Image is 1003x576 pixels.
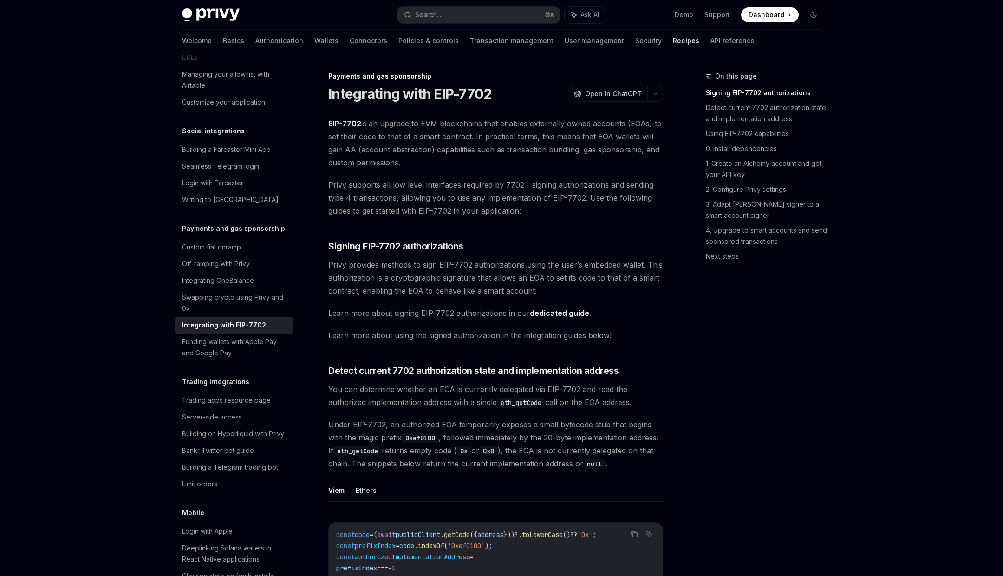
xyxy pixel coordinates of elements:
div: Building a Telegram trading bot [182,462,278,473]
a: Building a Farcaster Mini App [175,141,293,158]
a: Funding wallets with Apple Pay and Google Pay [175,334,293,361]
div: Integrating with EIP-7702 [182,320,266,331]
div: Funding wallets with Apple Pay and Google Pay [182,336,288,359]
a: Wallets [314,30,339,52]
a: Welcome [182,30,212,52]
span: code [355,530,370,539]
div: Login with Apple [182,526,233,537]
div: Login with Farcaster [182,177,243,189]
div: Building a Farcaster Mini App [182,144,271,155]
span: toLowerCase [522,530,563,539]
span: ⌘ K [545,11,554,19]
div: Integrating OneBalance [182,275,254,286]
div: Deeplinking Solana wallets in React Native applications [182,543,288,565]
h5: Trading integrations [182,376,249,387]
code: eth_getCode [333,446,382,456]
a: Policies & controls [398,30,459,52]
a: Security [635,30,662,52]
span: Privy supports all low level interfaces required by 7702 - signing authorizations and sending typ... [328,178,663,217]
a: Limit orders [175,476,293,492]
code: 0xef0100 [402,433,439,443]
a: Integrating OneBalance [175,272,293,289]
a: Dashboard [741,7,799,22]
span: publicClient [396,530,440,539]
span: . [414,542,418,550]
a: Writing to [GEOGRAPHIC_DATA] [175,191,293,208]
code: null [583,459,606,469]
span: indexOf [418,542,444,550]
span: You can determine whether an EOA is currently delegated via EIP-7702 and read the authorized impl... [328,383,663,409]
span: Open in ChatGPT [585,89,642,98]
div: Bankr Twitter bot guide [182,445,254,456]
div: Writing to [GEOGRAPHIC_DATA] [182,194,279,205]
span: . [440,530,444,539]
a: Support [704,10,730,20]
a: 3. Adapt [PERSON_NAME] signer to a smart account signer [706,197,828,223]
a: Recipes [673,30,699,52]
a: Transaction management [470,30,554,52]
div: Customize your application [182,97,265,108]
h5: Social integrations [182,125,245,137]
a: Detect current 7702 authorization state and implementation address [706,100,828,126]
span: const [336,530,355,539]
a: Connectors [350,30,387,52]
span: Dashboard [749,10,784,20]
span: On this page [715,71,757,82]
div: Trading apps resource page [182,395,271,406]
a: Deeplinking Solana wallets in React Native applications [175,540,293,568]
a: Trading apps resource page [175,392,293,409]
span: ); [485,542,492,550]
span: Learn more about signing EIP-7702 authorizations in our . [328,307,663,320]
span: '0xef0100' [448,542,485,550]
a: Integrating with EIP-7702 [175,317,293,334]
span: ( [444,542,448,550]
div: Building on Hyperliquid with Privy [182,428,284,439]
a: Swapping crypto using Privy and 0x [175,289,293,317]
div: Swapping crypto using Privy and 0x [182,292,288,314]
a: Bankr Twitter bot guide [175,442,293,459]
span: = [396,542,399,550]
a: Custom fiat onramp [175,239,293,255]
a: Managing your allow list with Airtable [175,66,293,94]
code: 0x0 [479,446,498,456]
a: Login with Apple [175,523,293,540]
code: 0x [456,446,471,456]
button: Toggle dark mode [806,7,821,22]
span: = [470,553,474,561]
span: ( [373,530,377,539]
a: Demo [675,10,693,20]
div: Server-side access [182,412,242,423]
span: ({ [470,530,477,539]
div: Custom fiat onramp [182,242,241,253]
a: Signing EIP-7702 authorizations [706,85,828,100]
span: is an upgrade to EVM blockchains that enables externally owned accounts (EOAs) to set their code ... [328,117,663,169]
div: Seamless Telegram login [182,161,259,172]
a: Server-side access [175,409,293,425]
span: code [399,542,414,550]
div: Off-ramping with Privy [182,258,250,269]
h5: Mobile [182,507,204,518]
a: Next steps [706,249,828,264]
div: Limit orders [182,478,217,490]
span: prefixIndex [355,542,396,550]
span: authorizedImplementationAddress [355,553,470,561]
a: Customize your application [175,94,293,111]
div: Payments and gas sponsorship [328,72,663,81]
a: API reference [710,30,755,52]
span: () [563,530,570,539]
span: 1 [392,564,396,572]
span: Detect current 7702 authorization state and implementation address [328,364,619,377]
button: Ask AI [565,7,606,23]
a: Seamless Telegram login [175,158,293,175]
span: Signing EIP-7702 authorizations [328,240,463,253]
a: Authentication [255,30,303,52]
div: Managing your allow list with Airtable [182,69,288,91]
button: Viem [328,479,345,501]
a: dedicated guide [530,308,589,318]
a: User management [565,30,624,52]
a: Using EIP-7702 capabilities [706,126,828,141]
span: Learn more about using the signed authorization in the integration guides below! [328,329,663,342]
span: getCode [444,530,470,539]
span: prefixIndex [336,564,377,572]
span: ; [593,530,596,539]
